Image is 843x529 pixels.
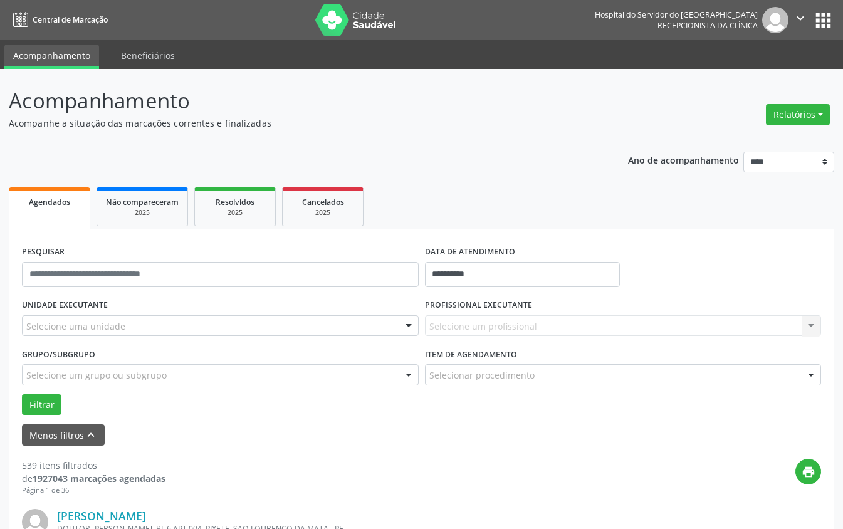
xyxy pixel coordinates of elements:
[22,459,165,472] div: 539 itens filtrados
[788,7,812,33] button: 
[33,14,108,25] span: Central de Marcação
[216,197,254,207] span: Resolvidos
[425,345,517,364] label: Item de agendamento
[9,85,587,117] p: Acompanhamento
[22,485,165,496] div: Página 1 de 36
[22,394,61,416] button: Filtrar
[425,243,515,262] label: DATA DE ATENDIMENTO
[26,320,125,333] span: Selecione uma unidade
[106,208,179,217] div: 2025
[22,243,65,262] label: PESQUISAR
[762,7,788,33] img: img
[429,369,535,382] span: Selecionar procedimento
[84,428,98,442] i: keyboard_arrow_up
[22,472,165,485] div: de
[595,9,758,20] div: Hospital do Servidor do [GEOGRAPHIC_DATA]
[425,296,532,315] label: PROFISSIONAL EXECUTANTE
[22,296,108,315] label: UNIDADE EXECUTANTE
[29,197,70,207] span: Agendados
[302,197,344,207] span: Cancelados
[33,473,165,484] strong: 1927043 marcações agendadas
[9,9,108,30] a: Central de Marcação
[106,197,179,207] span: Não compareceram
[57,509,146,523] a: [PERSON_NAME]
[812,9,834,31] button: apps
[291,208,354,217] div: 2025
[112,45,184,66] a: Beneficiários
[204,208,266,217] div: 2025
[793,11,807,25] i: 
[802,465,815,479] i: print
[628,152,739,167] p: Ano de acompanhamento
[766,104,830,125] button: Relatórios
[4,45,99,69] a: Acompanhamento
[795,459,821,484] button: print
[22,424,105,446] button: Menos filtroskeyboard_arrow_up
[9,117,587,130] p: Acompanhe a situação das marcações correntes e finalizadas
[26,369,167,382] span: Selecione um grupo ou subgrupo
[657,20,758,31] span: Recepcionista da clínica
[22,345,95,364] label: Grupo/Subgrupo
